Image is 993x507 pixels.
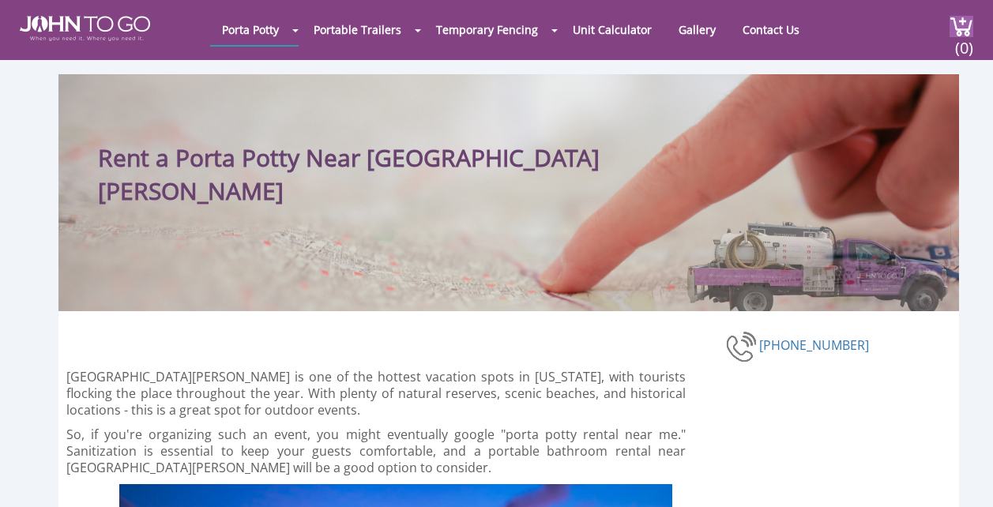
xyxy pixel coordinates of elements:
img: Truck [675,216,951,311]
p: So, if you're organizing such an event, you might eventually google "porta potty rental near me."... [66,426,686,476]
button: Live Chat [930,444,993,507]
img: phone-number [726,329,759,364]
h1: Rent a Porta Potty Near [GEOGRAPHIC_DATA][PERSON_NAME] [98,106,607,208]
img: JOHN to go [20,16,150,41]
a: Porta Potty [210,14,291,45]
span: (0) [955,24,974,58]
a: Unit Calculator [561,14,664,45]
a: Portable Trailers [302,14,413,45]
a: Contact Us [731,14,811,45]
img: cart a [950,16,973,37]
a: [PHONE_NUMBER] [759,336,869,354]
a: Gallery [667,14,728,45]
a: Temporary Fencing [424,14,550,45]
p: [GEOGRAPHIC_DATA][PERSON_NAME] is one of the hottest vacation spots in [US_STATE], with tourists ... [66,369,686,419]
